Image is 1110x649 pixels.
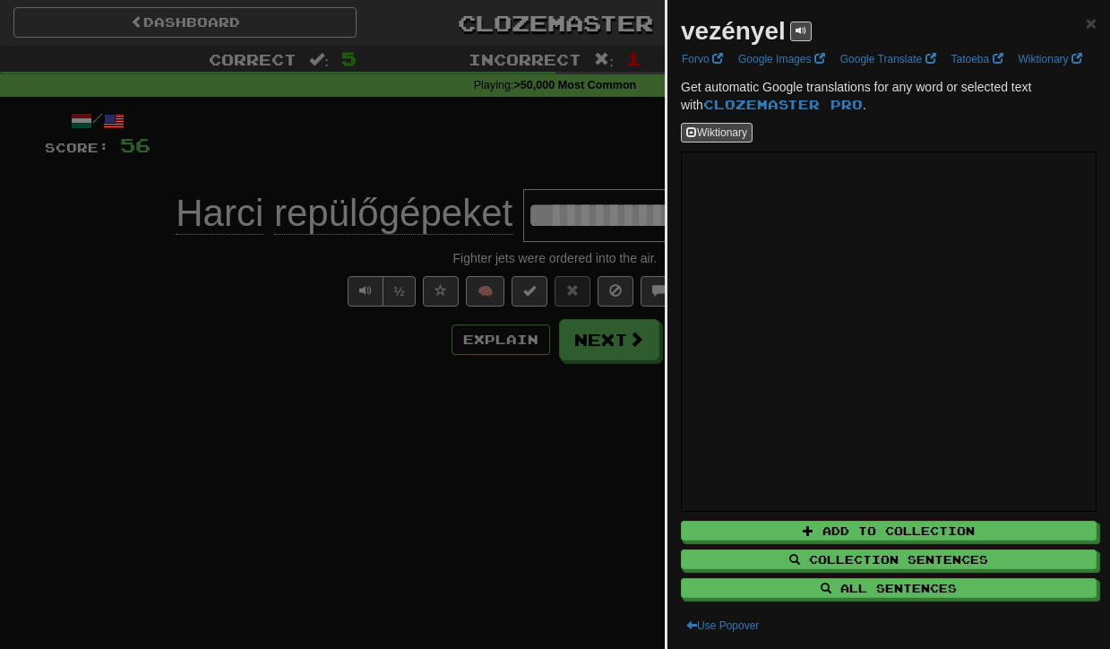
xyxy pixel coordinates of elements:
button: Close [1086,13,1097,32]
a: Tatoeba [946,49,1009,69]
button: Add to Collection [681,521,1097,541]
a: Forvo [676,49,728,69]
a: Google Translate [835,49,942,69]
a: Clozemaster Pro [703,97,863,112]
span: × [1086,13,1097,33]
strong: vezényel [681,17,786,45]
button: Wiktionary [681,123,753,143]
button: Collection Sentences [681,549,1097,569]
a: Google Images [733,49,830,69]
button: Use Popover [681,616,764,636]
button: All Sentences [681,578,1097,598]
a: Wiktionary [1013,49,1088,69]
p: Get automatic Google translations for any word or selected text with . [681,78,1097,114]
